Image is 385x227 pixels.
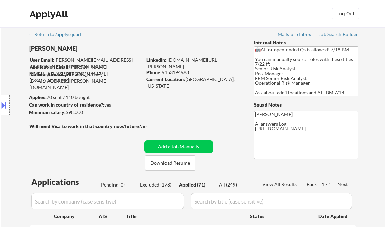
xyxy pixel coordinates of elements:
div: Applied (71) [179,181,213,188]
div: Pending (0) [101,181,135,188]
button: Download Resume [145,155,195,171]
input: Search by company (case sensitive) [31,193,184,209]
strong: Current Location: [146,76,185,82]
div: ← Return to /applysquad [29,32,87,37]
button: Add a Job Manually [144,140,213,153]
div: Squad Notes [254,101,358,108]
strong: Phone: [146,69,162,75]
strong: LinkedIn: [146,57,167,63]
div: Back [307,181,317,188]
div: no [141,123,161,130]
div: Company [54,213,99,220]
div: Status [250,210,309,222]
a: Job Search Builder [319,32,358,38]
div: Title [126,213,244,220]
div: Mailslurp Inbox [278,32,312,37]
a: [DOMAIN_NAME][URL][PERSON_NAME] [146,57,218,69]
div: Job Search Builder [319,32,358,37]
a: Mailslurp Inbox [278,32,312,38]
div: ATS [99,213,126,220]
div: View All Results [262,181,299,188]
div: 1 / 1 [322,181,337,188]
div: Applications [31,178,99,186]
div: Date Applied [318,213,348,220]
div: All (249) [219,181,253,188]
div: ApplyAll [30,8,70,20]
a: ← Return to /applysquad [29,32,87,38]
button: Log Out [332,7,359,20]
div: 9153194988 [146,69,243,76]
div: [GEOGRAPHIC_DATA], [US_STATE] [146,76,243,89]
input: Search by title (case sensitive) [191,193,352,209]
div: Next [337,181,348,188]
div: Excluded (178) [140,181,174,188]
div: Internal Notes [254,39,358,46]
